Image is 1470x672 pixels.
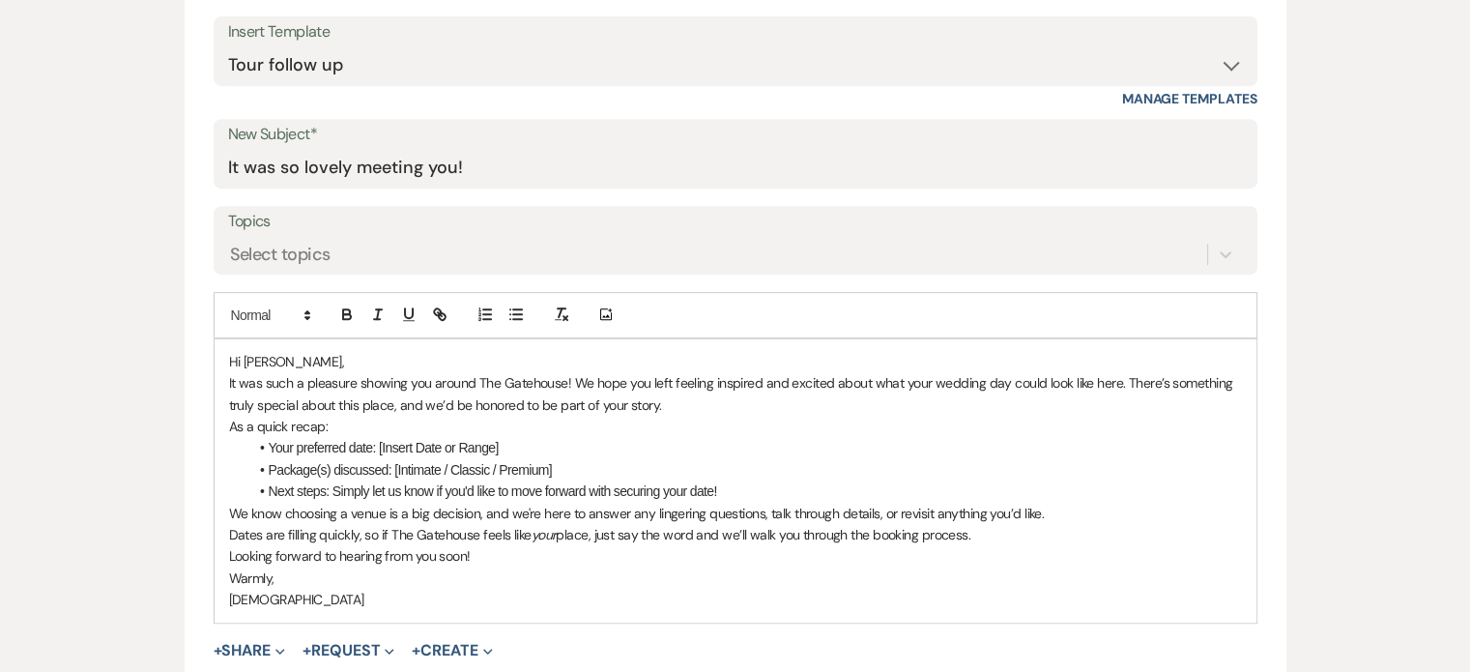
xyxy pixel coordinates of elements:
p: As a quick recap: [229,416,1242,437]
a: Manage Templates [1122,90,1257,107]
em: your [532,526,557,543]
p: It was such a pleasure showing you around The Gatehouse! We hope you left feeling inspired and ex... [229,372,1242,416]
div: Select topics [230,241,331,267]
label: Topics [228,208,1243,236]
p: Looking forward to hearing from you soon! [229,545,1242,567]
div: Insert Template [228,18,1243,46]
li: Package(s) discussed: [Intimate / Classic / Premium] [248,459,1242,481]
li: Your preferred date: [Insert Date or Range] [248,437,1242,458]
label: New Subject* [228,121,1243,149]
li: Next steps: Simply let us know if you'd like to move forward with securing your date! [248,481,1242,502]
span: + [412,643,420,658]
p: Hi [PERSON_NAME], [229,351,1242,372]
p: We know choosing a venue is a big decision, and we're here to answer any lingering questions, tal... [229,503,1242,524]
p: Dates are filling quickly, so if The Gatehouse feels like place, just say the word and we’ll walk... [229,524,1242,545]
span: + [214,643,222,658]
span: + [303,643,311,658]
button: Share [214,643,286,658]
button: Request [303,643,394,658]
button: Create [412,643,492,658]
p: Warmly, [229,568,1242,589]
p: [DEMOGRAPHIC_DATA] [229,589,1242,610]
